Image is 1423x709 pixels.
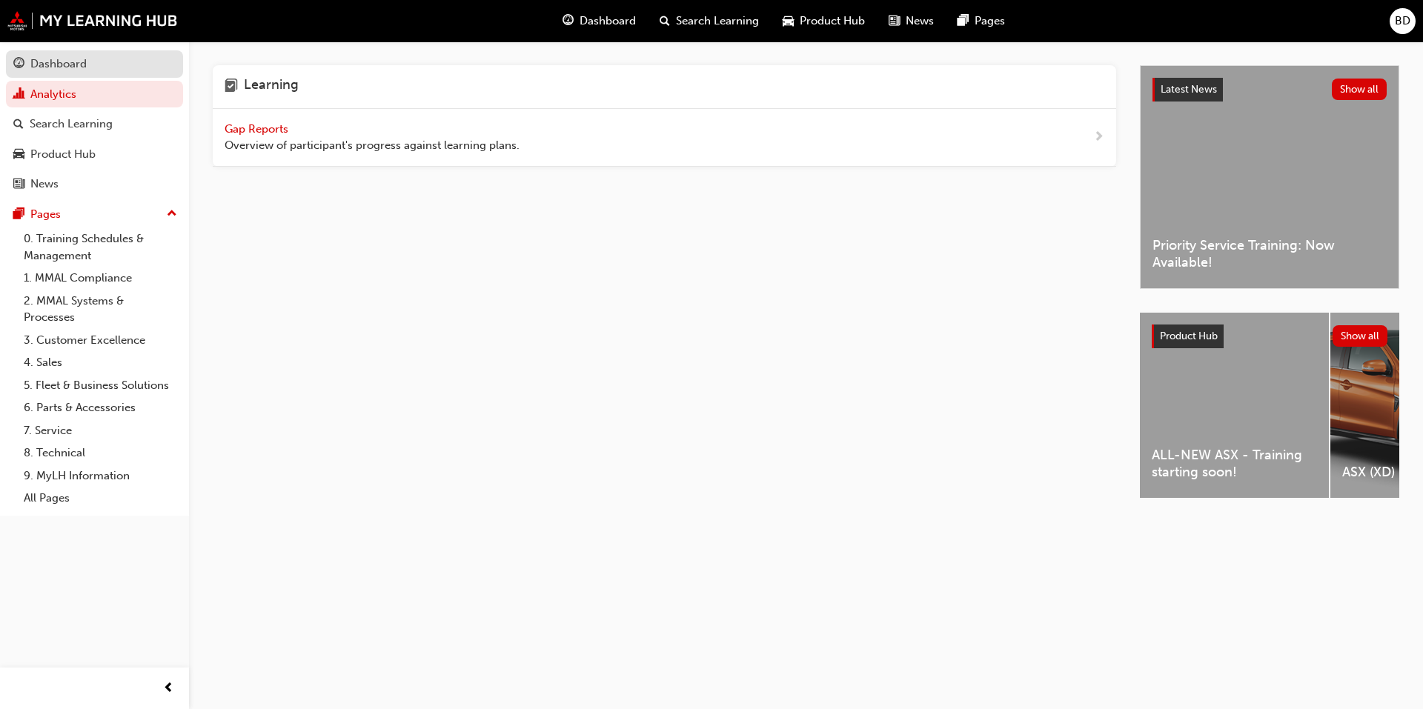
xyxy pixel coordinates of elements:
span: car-icon [13,148,24,162]
a: Search Learning [6,110,183,138]
span: Search Learning [676,13,759,30]
a: 0. Training Schedules & Management [18,227,183,267]
button: Show all [1333,325,1388,347]
button: DashboardAnalyticsSearch LearningProduct HubNews [6,47,183,201]
a: 6. Parts & Accessories [18,396,183,419]
span: Overview of participant's progress against learning plans. [225,137,520,154]
span: BD [1395,13,1410,30]
a: Latest NewsShow allPriority Service Training: Now Available! [1140,65,1399,289]
h4: Learning [244,77,299,96]
a: Latest NewsShow all [1152,78,1387,101]
a: Product HubShow all [1152,324,1387,348]
span: news-icon [13,178,24,191]
a: car-iconProduct Hub [771,6,877,36]
a: 4. Sales [18,351,183,374]
a: Product Hub [6,141,183,168]
span: prev-icon [163,679,174,698]
span: search-icon [13,118,24,131]
button: Show all [1332,79,1387,100]
a: guage-iconDashboard [551,6,648,36]
span: up-icon [167,204,177,224]
a: Analytics [6,81,183,108]
span: news-icon [889,12,900,30]
div: Pages [30,206,61,223]
div: Dashboard [30,56,87,73]
span: pages-icon [958,12,969,30]
span: ALL-NEW ASX - Training starting soon! [1152,447,1317,480]
span: Priority Service Training: Now Available! [1152,237,1387,270]
a: Dashboard [6,50,183,78]
span: Latest News [1161,83,1217,96]
span: Gap Reports [225,122,291,136]
a: search-iconSearch Learning [648,6,771,36]
a: 5. Fleet & Business Solutions [18,374,183,397]
a: 7. Service [18,419,183,442]
a: ALL-NEW ASX - Training starting soon! [1140,313,1329,498]
span: chart-icon [13,88,24,101]
span: guage-icon [13,58,24,71]
a: pages-iconPages [946,6,1017,36]
a: 3. Customer Excellence [18,329,183,352]
img: mmal [7,11,178,30]
a: 9. MyLH Information [18,465,183,487]
span: Pages [975,13,1005,30]
a: 2. MMAL Systems & Processes [18,290,183,329]
span: Product Hub [800,13,865,30]
a: All Pages [18,487,183,510]
span: learning-icon [225,77,238,96]
a: news-iconNews [877,6,946,36]
span: search-icon [660,12,670,30]
span: Product Hub [1160,330,1218,342]
a: News [6,170,183,198]
a: 1. MMAL Compliance [18,267,183,290]
span: Dashboard [580,13,636,30]
div: Search Learning [30,116,113,133]
button: BD [1390,8,1416,34]
a: 8. Technical [18,442,183,465]
span: car-icon [783,12,794,30]
button: Pages [6,201,183,228]
a: Gap Reports Overview of participant's progress against learning plans.next-icon [213,109,1116,167]
span: guage-icon [563,12,574,30]
div: Product Hub [30,146,96,163]
span: next-icon [1093,128,1104,147]
span: News [906,13,934,30]
span: pages-icon [13,208,24,222]
div: News [30,176,59,193]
